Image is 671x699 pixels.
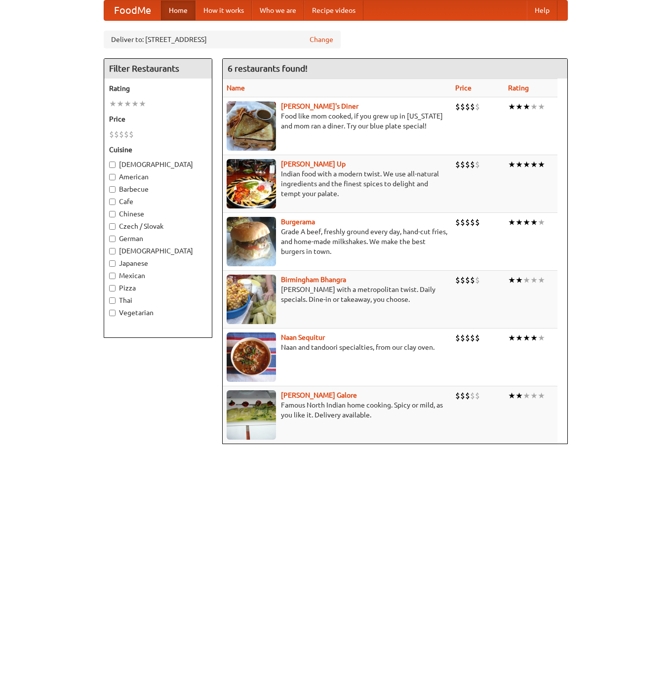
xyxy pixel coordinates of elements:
[530,275,538,286] li: ★
[109,83,207,93] h5: Rating
[455,101,460,112] li: $
[538,332,545,343] li: ★
[281,391,357,399] a: [PERSON_NAME] Galore
[455,332,460,343] li: $
[227,84,245,92] a: Name
[515,159,523,170] li: ★
[227,169,447,199] p: Indian food with a modern twist. We use all-natural ingredients and the finest spices to delight ...
[470,332,475,343] li: $
[470,159,475,170] li: $
[310,35,333,44] a: Change
[228,64,308,73] ng-pluralize: 6 restaurants found!
[281,333,325,341] a: Naan Sequitur
[508,332,515,343] li: ★
[109,260,116,267] input: Japanese
[109,162,116,168] input: [DEMOGRAPHIC_DATA]
[523,217,530,228] li: ★
[455,217,460,228] li: $
[109,221,207,231] label: Czech / Slovak
[465,275,470,286] li: $
[109,283,207,293] label: Pizza
[124,129,129,140] li: $
[475,275,480,286] li: $
[455,275,460,286] li: $
[196,0,252,20] a: How it works
[523,275,530,286] li: ★
[109,285,116,291] input: Pizza
[109,310,116,316] input: Vegetarian
[523,390,530,401] li: ★
[109,199,116,205] input: Cafe
[515,101,523,112] li: ★
[538,159,545,170] li: ★
[460,101,465,112] li: $
[475,390,480,401] li: $
[227,285,447,304] p: [PERSON_NAME] with a metropolitan twist. Daily specials. Dine-in or takeaway, you choose.
[109,172,207,182] label: American
[104,31,341,48] div: Deliver to: [STREET_ADDRESS]
[465,101,470,112] li: $
[119,129,124,140] li: $
[530,101,538,112] li: ★
[460,217,465,228] li: $
[508,275,515,286] li: ★
[227,111,447,131] p: Food like mom cooked, if you grew up in [US_STATE] and mom ran a diner. Try our blue plate special!
[104,59,212,79] h4: Filter Restaurants
[161,0,196,20] a: Home
[109,145,207,155] h5: Cuisine
[109,258,207,268] label: Japanese
[465,390,470,401] li: $
[227,227,447,256] p: Grade A beef, freshly ground every day, hand-cut fries, and home-made milkshakes. We make the bes...
[515,390,523,401] li: ★
[139,98,146,109] li: ★
[475,101,480,112] li: $
[114,129,119,140] li: $
[109,236,116,242] input: German
[281,102,358,110] a: [PERSON_NAME]'s Diner
[530,390,538,401] li: ★
[109,114,207,124] h5: Price
[523,332,530,343] li: ★
[281,160,346,168] a: [PERSON_NAME] Up
[109,273,116,279] input: Mexican
[527,0,557,20] a: Help
[117,98,124,109] li: ★
[515,275,523,286] li: ★
[304,0,363,20] a: Recipe videos
[460,275,465,286] li: $
[455,390,460,401] li: $
[475,159,480,170] li: $
[538,275,545,286] li: ★
[460,159,465,170] li: $
[109,234,207,244] label: German
[508,159,515,170] li: ★
[129,129,134,140] li: $
[538,390,545,401] li: ★
[538,101,545,112] li: ★
[227,217,276,266] img: burgerama.jpg
[131,98,139,109] li: ★
[523,101,530,112] li: ★
[227,101,276,151] img: sallys.jpg
[515,217,523,228] li: ★
[530,217,538,228] li: ★
[109,246,207,256] label: [DEMOGRAPHIC_DATA]
[460,390,465,401] li: $
[508,390,515,401] li: ★
[109,186,116,193] input: Barbecue
[227,400,447,420] p: Famous North Indian home cooking. Spicy or mild, as you like it. Delivery available.
[227,390,276,440] img: currygalore.jpg
[227,332,276,382] img: naansequitur.jpg
[109,209,207,219] label: Chinese
[109,160,207,169] label: [DEMOGRAPHIC_DATA]
[538,217,545,228] li: ★
[515,332,523,343] li: ★
[475,217,480,228] li: $
[109,271,207,281] label: Mexican
[465,217,470,228] li: $
[227,342,447,352] p: Naan and tandoori specialties, from our clay oven.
